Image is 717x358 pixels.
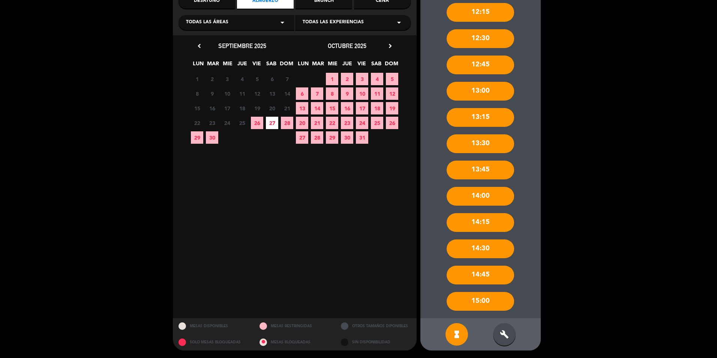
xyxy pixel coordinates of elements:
[173,318,254,334] div: MESAS DISPONIBLES
[356,131,368,144] span: 31
[370,59,382,72] span: SAB
[341,117,353,129] span: 23
[236,73,248,85] span: 4
[236,117,248,129] span: 25
[221,102,233,114] span: 17
[265,59,277,72] span: SAB
[447,213,514,232] div: 14:15
[236,59,248,72] span: JUE
[341,102,353,114] span: 16
[385,59,397,72] span: DOM
[236,87,248,100] span: 11
[251,117,263,129] span: 26
[356,87,368,100] span: 10
[206,87,218,100] span: 9
[447,292,514,311] div: 15:00
[266,87,278,100] span: 13
[207,59,219,72] span: MAR
[296,131,308,144] span: 27
[191,117,203,129] span: 22
[278,18,287,27] i: arrow_drop_down
[191,73,203,85] span: 1
[326,59,339,72] span: MIE
[221,59,234,72] span: MIE
[447,82,514,101] div: 13:00
[281,102,293,114] span: 21
[254,318,335,334] div: MESAS RESTRINGIDAS
[206,117,218,129] span: 23
[311,131,323,144] span: 28
[206,73,218,85] span: 2
[326,117,338,129] span: 22
[447,108,514,127] div: 13:15
[447,266,514,284] div: 14:45
[335,318,417,334] div: OTROS TAMAÑOS DIPONIBLES
[386,117,398,129] span: 26
[341,131,353,144] span: 30
[328,42,366,50] span: octubre 2025
[296,102,308,114] span: 13
[356,102,368,114] span: 17
[341,59,353,72] span: JUE
[266,117,278,129] span: 27
[447,161,514,179] div: 13:45
[326,131,338,144] span: 29
[386,87,398,100] span: 12
[386,102,398,114] span: 19
[326,73,338,85] span: 1
[266,102,278,114] span: 20
[371,87,383,100] span: 11
[206,102,218,114] span: 16
[335,334,417,350] div: SIN DISPONIBILIDAD
[191,87,203,100] span: 8
[452,330,461,339] i: hourglass_full
[297,59,309,72] span: LUN
[355,59,368,72] span: VIE
[311,87,323,100] span: 7
[386,42,394,50] i: chevron_right
[195,42,203,50] i: chevron_left
[326,87,338,100] span: 8
[394,18,403,27] i: arrow_drop_down
[341,73,353,85] span: 2
[281,117,293,129] span: 28
[371,73,383,85] span: 4
[221,117,233,129] span: 24
[254,334,335,350] div: MESAS BLOQUEADAS
[206,131,218,144] span: 30
[303,19,364,26] span: Todas las experiencias
[191,131,203,144] span: 29
[191,102,203,114] span: 15
[218,42,266,50] span: septiembre 2025
[312,59,324,72] span: MAR
[186,19,228,26] span: Todas las áreas
[386,73,398,85] span: 5
[251,102,263,114] span: 19
[447,56,514,74] div: 12:45
[311,117,323,129] span: 21
[281,87,293,100] span: 14
[173,334,254,350] div: SOLO MESAS BLOQUEADAS
[251,87,263,100] span: 12
[251,73,263,85] span: 5
[221,87,233,100] span: 10
[280,59,292,72] span: DOM
[356,117,368,129] span: 24
[250,59,263,72] span: VIE
[447,3,514,22] div: 12:15
[296,117,308,129] span: 20
[296,87,308,100] span: 6
[266,73,278,85] span: 6
[192,59,204,72] span: LUN
[500,330,509,339] i: build
[447,187,514,206] div: 14:00
[356,73,368,85] span: 3
[371,102,383,114] span: 18
[447,29,514,48] div: 12:30
[447,134,514,153] div: 13:30
[371,117,383,129] span: 25
[221,73,233,85] span: 3
[311,102,323,114] span: 14
[447,239,514,258] div: 14:30
[236,102,248,114] span: 18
